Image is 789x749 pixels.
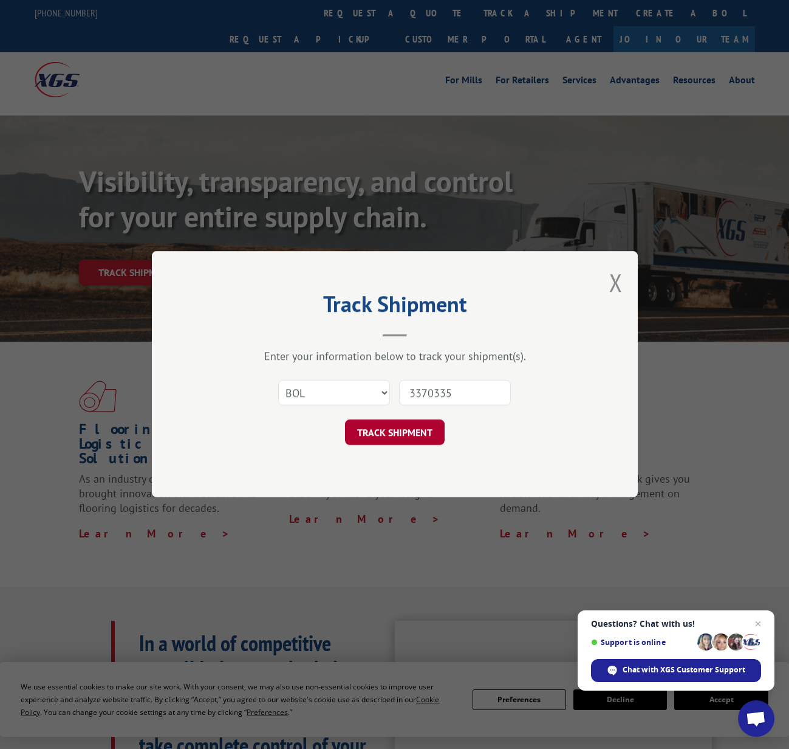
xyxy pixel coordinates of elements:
[591,619,761,629] span: Questions? Chat with us!
[213,350,577,364] div: Enter your information below to track your shipment(s).
[399,381,511,406] input: Number(s)
[591,638,693,647] span: Support is online
[591,659,761,682] span: Chat with XGS Customer Support
[738,700,774,737] a: Open chat
[623,664,745,675] span: Chat with XGS Customer Support
[609,266,623,299] button: Close modal
[213,295,577,319] h2: Track Shipment
[345,420,445,446] button: TRACK SHIPMENT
